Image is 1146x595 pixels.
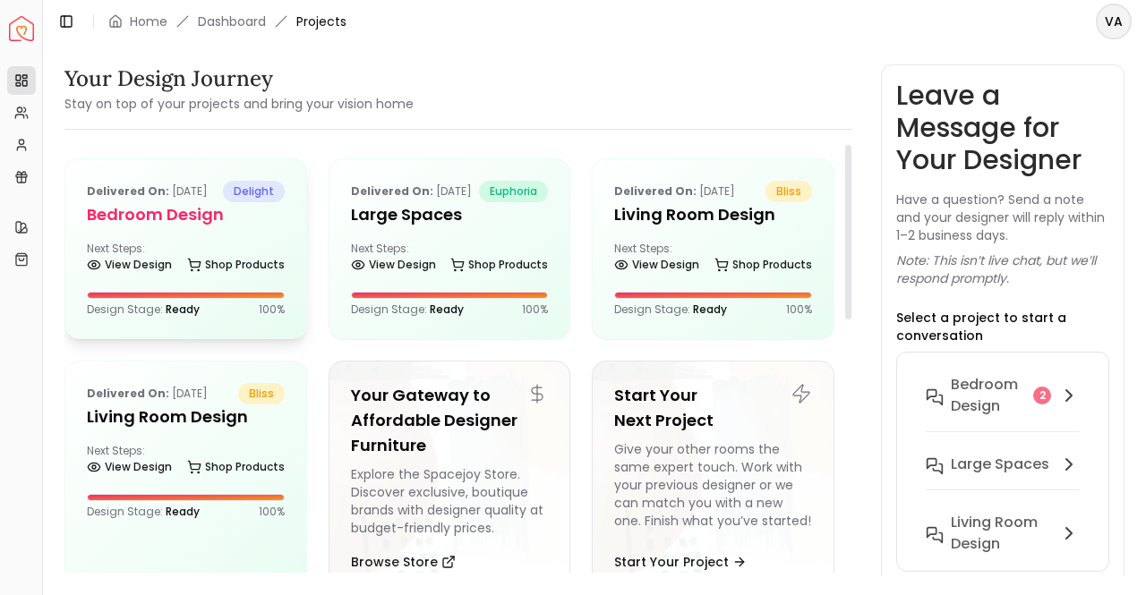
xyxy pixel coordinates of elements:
[1096,4,1132,39] button: VA
[951,374,1026,417] h6: Bedroom Design
[87,242,285,277] div: Next Steps:
[896,191,1109,244] p: Have a question? Send a note and your designer will reply within 1–2 business days.
[87,444,285,480] div: Next Steps:
[911,367,1094,446] button: Bedroom Design2
[896,80,1109,176] h3: Leave a Message for Your Designer
[522,302,548,317] p: 100 %
[896,251,1109,287] p: Note: This isn’t live chat, but we’ll respond promptly.
[1098,5,1130,38] span: VA
[259,505,285,519] p: 100 %
[351,183,433,199] b: Delivered on:
[911,446,1094,505] button: Large Spaces
[87,302,200,317] p: Design Stage:
[450,252,548,277] a: Shop Products
[87,383,208,404] p: [DATE]
[87,252,172,277] a: View Design
[87,455,172,480] a: View Design
[351,202,549,227] h5: Large Spaces
[896,309,1109,344] p: Select a project to start a conversation
[1033,387,1051,404] div: 2
[64,95,414,113] small: Stay on top of your projects and bring your vision home
[614,302,727,317] p: Design Stage:
[693,302,727,317] span: Ready
[9,16,34,41] img: Spacejoy Logo
[187,455,285,480] a: Shop Products
[614,183,697,199] b: Delivered on:
[351,383,549,458] h5: Your Gateway to Affordable Designer Furniture
[198,13,266,30] a: Dashboard
[130,13,167,30] a: Home
[951,454,1049,475] h6: Large Spaces
[614,383,812,433] h5: Start Your Next Project
[614,242,812,277] div: Next Steps:
[64,64,414,93] h3: Your Design Journey
[259,302,285,317] p: 100 %
[786,302,812,317] p: 100 %
[479,181,548,202] span: euphoria
[296,13,346,30] span: Projects
[714,252,812,277] a: Shop Products
[87,386,169,401] b: Delivered on:
[351,181,472,202] p: [DATE]
[614,181,735,202] p: [DATE]
[87,505,200,519] p: Design Stage:
[951,512,1051,555] h6: Living Room Design
[166,504,200,519] span: Ready
[223,181,285,202] span: delight
[166,302,200,317] span: Ready
[87,404,285,429] h5: Living Room Design
[351,242,549,277] div: Next Steps:
[9,16,34,41] a: Spacejoy
[351,544,456,580] button: Browse Store
[430,302,464,317] span: Ready
[614,544,747,580] button: Start Your Project
[351,465,549,537] div: Explore the Spacejoy Store. Discover exclusive, boutique brands with designer quality at budget-f...
[614,440,812,537] div: Give your other rooms the same expert touch. Work with your previous designer or we can match you...
[108,13,346,30] nav: breadcrumb
[614,252,699,277] a: View Design
[87,181,208,202] p: [DATE]
[87,183,169,199] b: Delivered on:
[187,252,285,277] a: Shop Products
[351,302,464,317] p: Design Stage:
[614,202,812,227] h5: Living Room Design
[911,505,1094,584] button: Living Room Design
[351,252,436,277] a: View Design
[238,383,285,404] span: bliss
[765,181,812,202] span: bliss
[87,202,285,227] h5: Bedroom Design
